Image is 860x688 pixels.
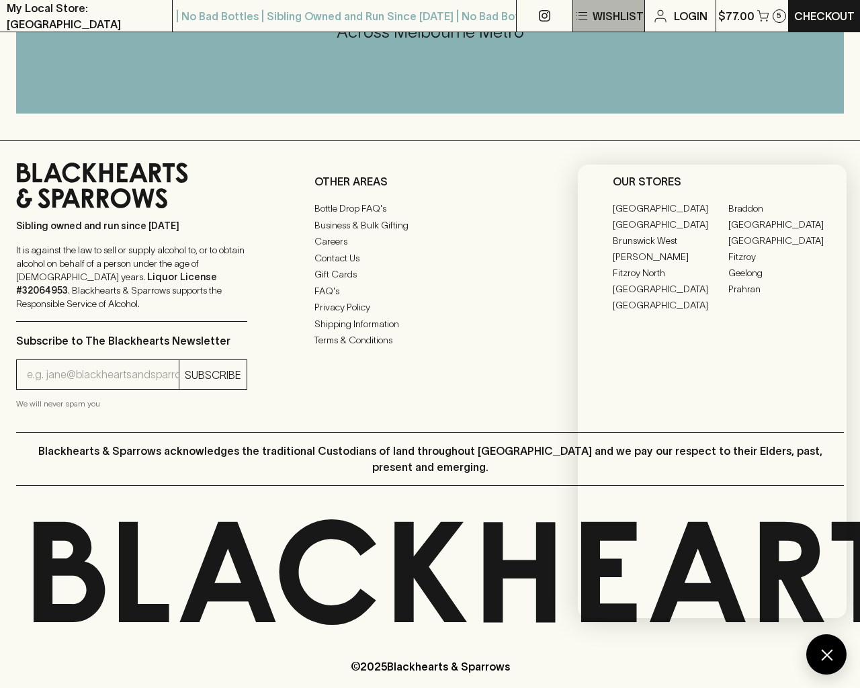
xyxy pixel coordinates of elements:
[777,12,781,19] p: 5
[314,173,546,189] p: OTHER AREAS
[314,250,546,266] a: Contact Us
[185,367,241,383] p: SUBSCRIBE
[314,333,546,349] a: Terms & Conditions
[16,397,247,411] p: We will never spam you
[314,201,546,217] a: Bottle Drop FAQ's
[794,8,855,24] p: Checkout
[16,243,247,310] p: It is against the law to sell or supply alcohol to, or to obtain alcohol on behalf of a person un...
[718,8,755,24] p: $77.00
[314,217,546,233] a: Business & Bulk Gifting
[16,219,247,232] p: Sibling owned and run since [DATE]
[314,300,546,316] a: Privacy Policy
[26,443,834,475] p: Blackhearts & Sparrows acknowledges the traditional Custodians of land throughout [GEOGRAPHIC_DAT...
[674,8,707,24] p: Login
[593,8,644,24] p: Wishlist
[314,267,546,283] a: Gift Cards
[314,316,546,332] a: Shipping Information
[16,333,247,349] p: Subscribe to The Blackhearts Newsletter
[314,234,546,250] a: Careers
[314,283,546,299] a: FAQ's
[27,364,179,386] input: e.g. jane@blackheartsandsparrows.com.au
[179,360,247,389] button: SUBSCRIBE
